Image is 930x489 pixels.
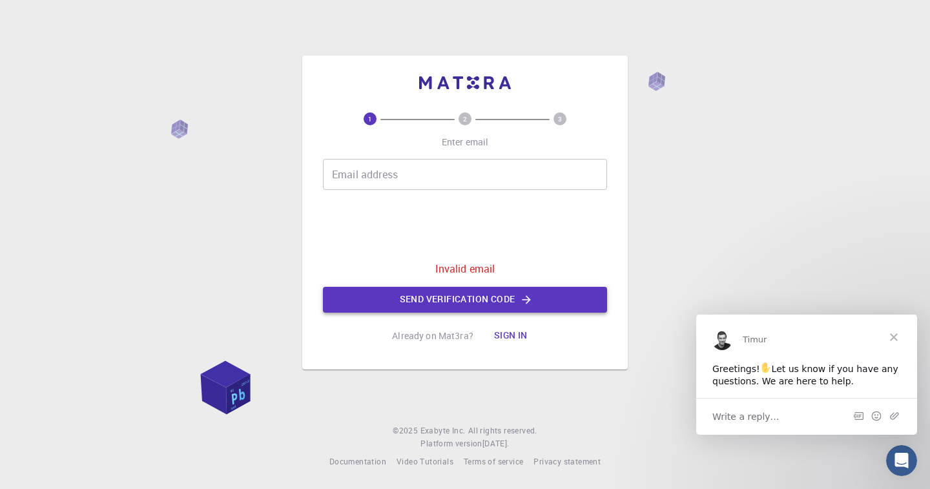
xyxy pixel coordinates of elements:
a: [DATE]. [482,437,510,450]
span: Privacy statement [533,456,601,466]
span: © 2025 [393,424,420,437]
text: 3 [558,114,562,123]
p: Invalid email [435,261,495,276]
a: Exabyte Inc. [420,424,466,437]
span: Exabyte Inc. [420,425,466,435]
p: Already on Mat3ra? [392,329,473,342]
p: Enter email [442,136,489,149]
iframe: Intercom live chat [886,445,917,476]
a: Privacy statement [533,455,601,468]
text: 1 [368,114,372,123]
text: 2 [463,114,467,123]
div: Greetings! Let us know if you have any questions. We are here to help. [16,46,205,74]
button: Send verification code [323,287,607,313]
a: Terms of service [464,455,523,468]
span: Terms of service [464,456,523,466]
a: Documentation [329,455,386,468]
a: Video Tutorials [397,455,453,468]
span: Video Tutorials [397,456,453,466]
iframe: reCAPTCHA [367,200,563,251]
span: Platform version [420,437,482,450]
span: Write a reply… [16,94,83,110]
span: Documentation [329,456,386,466]
span: [DATE] . [482,438,510,448]
button: Sign in [484,323,538,349]
iframe: Intercom live chat message [696,315,917,435]
span: All rights reserved. [468,424,537,437]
